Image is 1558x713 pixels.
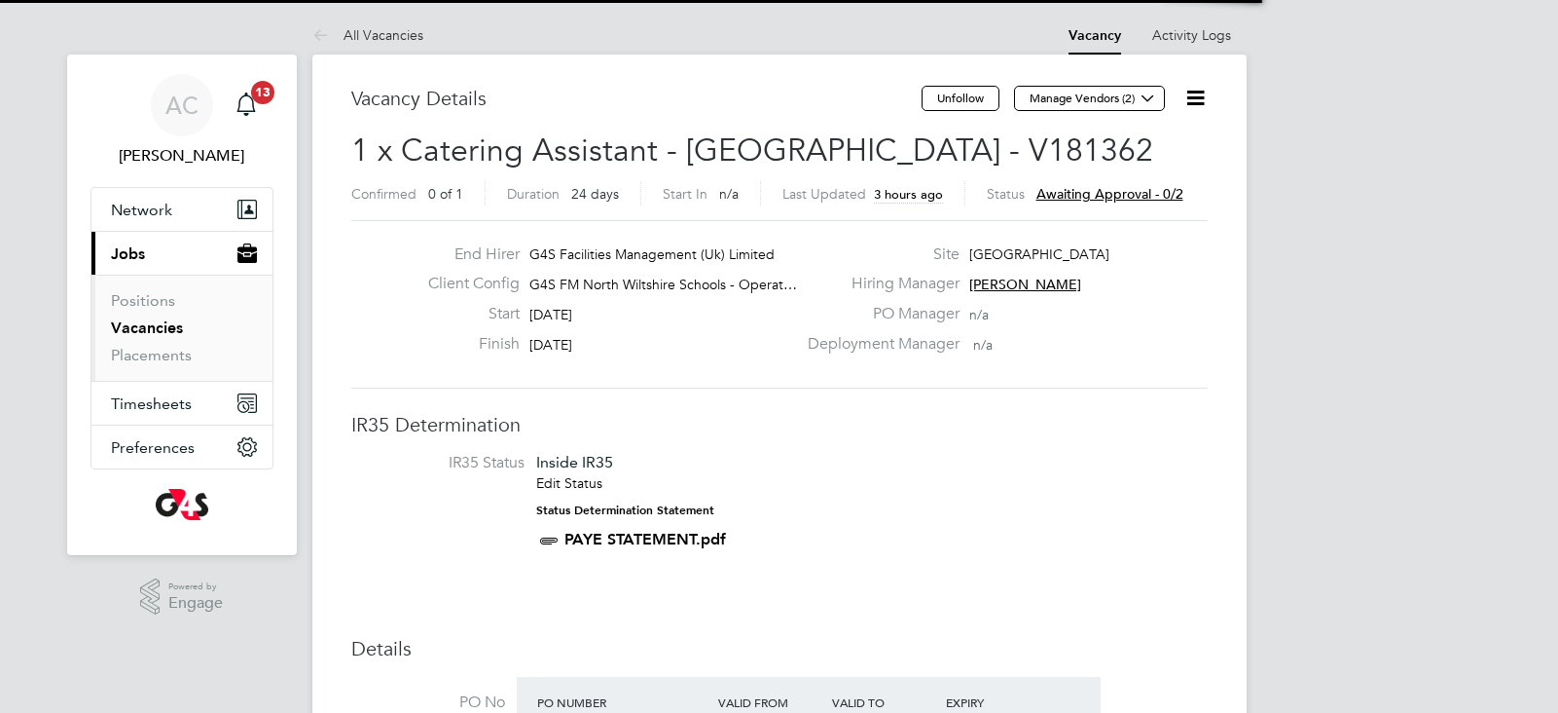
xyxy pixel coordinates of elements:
a: All Vacancies [312,26,423,44]
label: Finish [413,334,520,355]
div: Jobs [91,275,272,381]
span: 0 of 1 [428,185,463,203]
span: Powered by [168,579,223,595]
label: End Hirer [413,244,520,265]
span: Inside IR35 [536,453,613,471]
label: Deployment Manager [796,334,960,355]
span: Preferences [111,438,195,457]
a: Vacancies [111,319,183,337]
a: Vacancy [1069,27,1121,44]
span: G4S Facilities Management (Uk) Limited [529,245,775,263]
span: 3 hours ago [874,186,943,203]
span: Engage [168,595,223,612]
label: IR35 Status [371,453,525,473]
span: n/a [969,306,989,323]
label: Start [413,304,520,324]
strong: Status Determination Statement [536,504,714,517]
h3: Details [351,636,1208,661]
button: Timesheets [91,382,272,425]
span: AC [165,93,199,118]
span: [PERSON_NAME] [969,276,1081,293]
label: Confirmed [351,185,417,203]
span: n/a [719,185,739,203]
label: Start In [663,185,707,203]
span: 13 [251,81,274,104]
button: Unfollow [922,86,999,111]
button: Preferences [91,426,272,469]
span: 24 days [571,185,619,203]
span: Timesheets [111,394,192,413]
label: Site [796,244,960,265]
span: Network [111,201,172,219]
button: Manage Vendors (2) [1014,86,1165,111]
a: Powered byEngage [140,579,223,616]
h3: Vacancy Details [351,86,922,111]
nav: Main navigation [67,55,297,555]
span: 1 x Catering Assistant - [GEOGRAPHIC_DATA] - V181362 [351,131,1153,169]
label: Hiring Manager [796,274,960,294]
label: Last Updated [782,185,866,203]
a: 13 [227,74,266,136]
a: Placements [111,346,192,364]
label: Client Config [413,274,520,294]
label: Duration [507,185,560,203]
img: g4s-logo-retina.png [156,489,208,520]
button: Jobs [91,232,272,275]
a: Edit Status [536,474,602,492]
span: [DATE] [529,306,572,323]
span: [GEOGRAPHIC_DATA] [969,245,1109,263]
span: Awaiting approval - 0/2 [1036,185,1183,203]
span: G4S FM North Wiltshire Schools - Operat… [529,276,797,293]
label: PO Manager [796,304,960,324]
span: n/a [973,336,993,354]
button: Network [91,188,272,231]
a: Positions [111,291,175,310]
span: Alice Collier [91,144,273,168]
a: PAYE STATEMENT.pdf [564,530,726,548]
span: Jobs [111,244,145,263]
span: [DATE] [529,336,572,354]
label: Status [987,185,1025,203]
a: Go to home page [91,489,273,520]
h3: IR35 Determination [351,412,1208,437]
label: PO No [351,693,505,713]
a: AC[PERSON_NAME] [91,74,273,168]
a: Activity Logs [1152,26,1231,44]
